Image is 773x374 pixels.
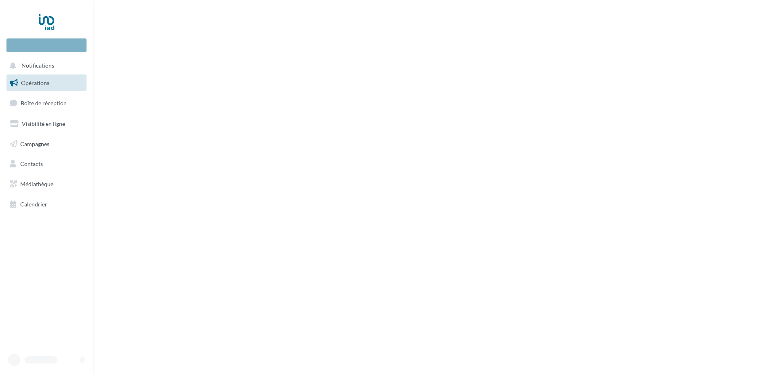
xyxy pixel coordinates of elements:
[5,155,88,172] a: Contacts
[5,94,88,112] a: Boîte de réception
[5,74,88,91] a: Opérations
[20,140,49,147] span: Campagnes
[6,38,87,52] div: Nouvelle campagne
[5,136,88,153] a: Campagnes
[21,79,49,86] span: Opérations
[5,115,88,132] a: Visibilité en ligne
[5,176,88,193] a: Médiathèque
[5,196,88,213] a: Calendrier
[20,160,43,167] span: Contacts
[20,181,53,187] span: Médiathèque
[22,120,65,127] span: Visibilité en ligne
[20,201,47,208] span: Calendrier
[21,62,54,69] span: Notifications
[21,100,67,106] span: Boîte de réception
